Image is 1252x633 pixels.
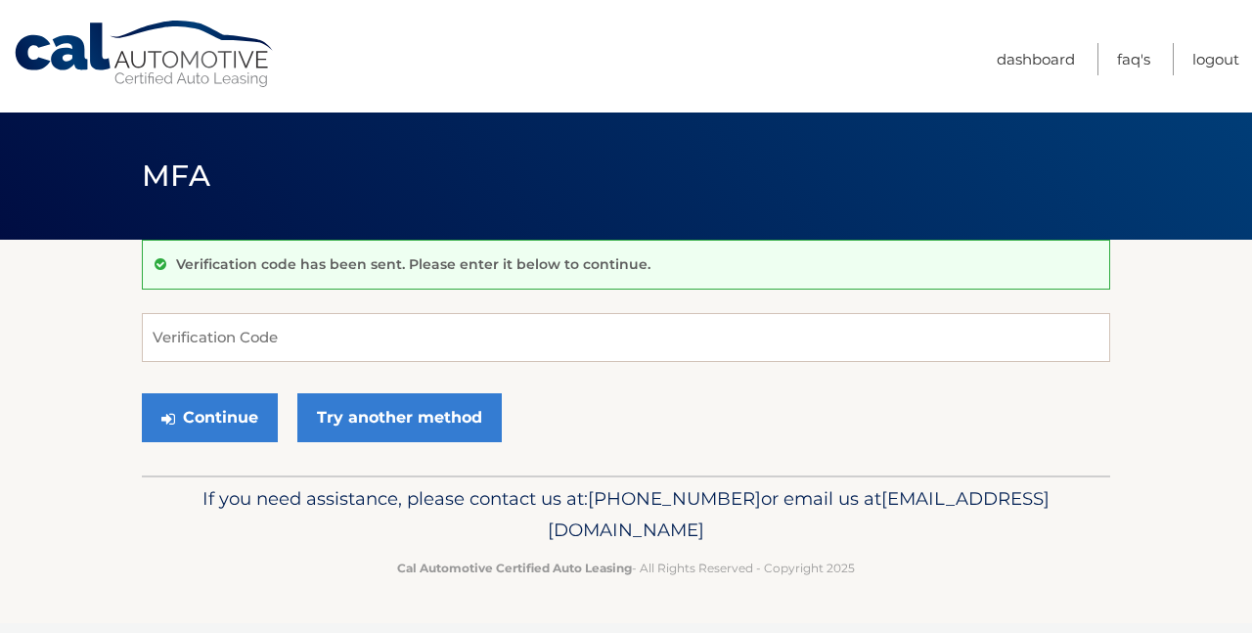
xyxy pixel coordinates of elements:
strong: Cal Automotive Certified Auto Leasing [397,561,632,575]
span: [EMAIL_ADDRESS][DOMAIN_NAME] [548,487,1050,541]
a: Logout [1192,43,1239,75]
p: - All Rights Reserved - Copyright 2025 [155,558,1097,578]
span: MFA [142,158,210,194]
a: Cal Automotive [13,20,277,89]
button: Continue [142,393,278,442]
input: Verification Code [142,313,1110,362]
a: Dashboard [997,43,1075,75]
a: FAQ's [1117,43,1150,75]
span: [PHONE_NUMBER] [588,487,761,510]
p: Verification code has been sent. Please enter it below to continue. [176,255,650,273]
p: If you need assistance, please contact us at: or email us at [155,483,1097,546]
a: Try another method [297,393,502,442]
